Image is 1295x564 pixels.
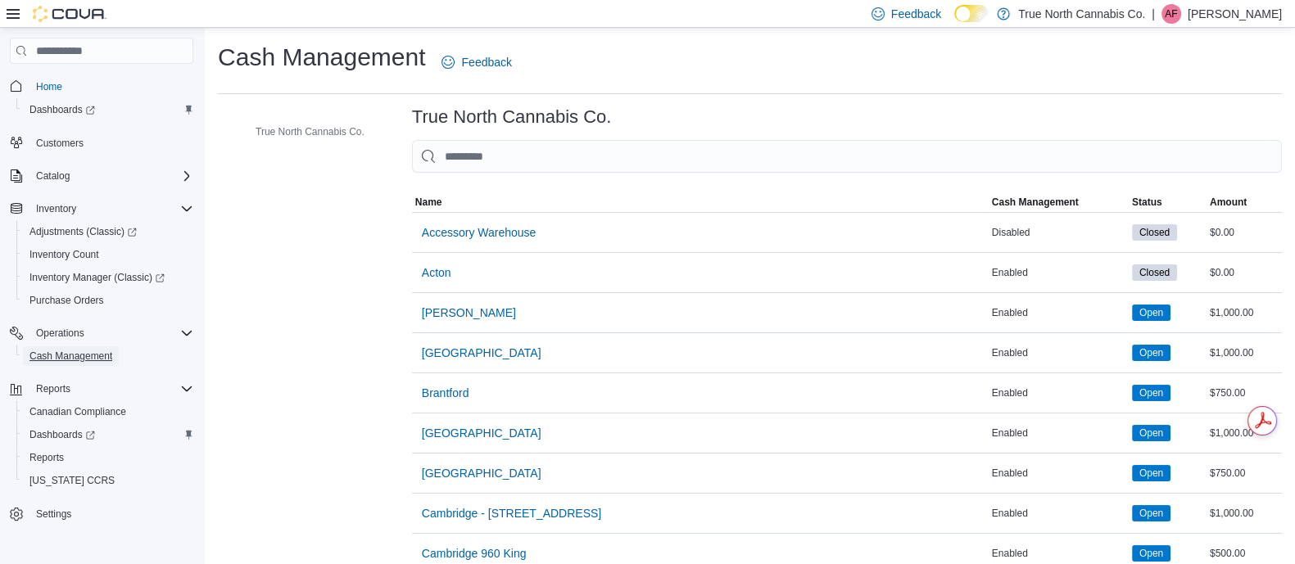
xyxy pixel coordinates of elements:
[412,107,612,127] h3: True North Cannabis Co.
[3,165,200,187] button: Catalog
[3,74,200,97] button: Home
[1152,4,1155,24] p: |
[16,423,200,446] a: Dashboards
[1165,4,1177,24] span: AF
[29,199,83,219] button: Inventory
[1018,4,1145,24] p: True North Cannabis Co.
[415,497,608,530] button: Cambridge - [STREET_ADDRESS]
[16,266,200,289] a: Inventory Manager (Classic)
[422,264,451,281] span: Acton
[36,80,62,93] span: Home
[23,346,193,366] span: Cash Management
[1132,345,1170,361] span: Open
[3,502,200,526] button: Settings
[422,305,516,321] span: [PERSON_NAME]
[412,140,1282,173] input: This is a search bar. As you type, the results lower in the page will automatically filter.
[233,122,371,142] button: True North Cannabis Co.
[36,327,84,340] span: Operations
[29,350,112,363] span: Cash Management
[29,133,193,153] span: Customers
[29,103,95,116] span: Dashboards
[422,505,601,521] span: Cambridge - [STREET_ADDRESS]
[1207,423,1282,443] div: $1,000.00
[1139,265,1170,280] span: Closed
[16,289,200,312] button: Purchase Orders
[29,199,193,219] span: Inventory
[891,6,941,22] span: Feedback
[3,197,200,220] button: Inventory
[3,131,200,155] button: Customers
[23,291,111,310] a: Purchase Orders
[16,220,200,243] a: Adjustments (Classic)
[23,425,193,444] span: Dashboards
[23,402,133,422] a: Canadian Compliance
[23,222,193,241] span: Adjustments (Classic)
[3,322,200,345] button: Operations
[36,508,71,521] span: Settings
[29,75,193,96] span: Home
[1161,4,1181,24] div: Austin Fudge
[1207,503,1282,523] div: $1,000.00
[989,263,1129,282] div: Enabled
[1207,192,1282,212] button: Amount
[1207,223,1282,242] div: $0.00
[23,100,193,120] span: Dashboards
[23,291,193,310] span: Purchase Orders
[989,544,1129,563] div: Enabled
[23,448,193,467] span: Reports
[16,400,200,423] button: Canadian Compliance
[1207,544,1282,563] div: $500.00
[989,423,1129,443] div: Enabled
[23,268,193,287] span: Inventory Manager (Classic)
[29,77,69,97] a: Home
[256,125,365,138] span: True North Cannabis Co.
[415,336,548,369] button: [GEOGRAPHIC_DATA]
[1207,303,1282,323] div: $1,000.00
[29,248,99,261] span: Inventory Count
[1129,192,1207,212] button: Status
[36,382,70,395] span: Reports
[36,202,76,215] span: Inventory
[989,223,1129,242] div: Disabled
[415,377,476,409] button: Brantford
[23,245,106,264] a: Inventory Count
[435,46,518,79] a: Feedback
[16,446,200,469] button: Reports
[415,216,543,249] button: Accessory Warehouse
[415,417,548,449] button: [GEOGRAPHIC_DATA]
[29,405,126,418] span: Canadian Compliance
[29,451,64,464] span: Reports
[16,345,200,368] button: Cash Management
[1210,196,1247,209] span: Amount
[36,137,84,150] span: Customers
[422,545,527,562] span: Cambridge 960 King
[1139,426,1163,440] span: Open
[29,166,76,186] button: Catalog
[29,379,193,399] span: Reports
[33,6,106,22] img: Cova
[3,377,200,400] button: Reports
[1132,305,1170,321] span: Open
[461,54,511,70] span: Feedback
[989,463,1129,483] div: Enabled
[23,448,70,467] a: Reports
[23,268,171,287] a: Inventory Manager (Classic)
[1132,264,1177,281] span: Closed
[23,471,121,490] a: [US_STATE] CCRS
[29,428,95,441] span: Dashboards
[415,457,548,490] button: [GEOGRAPHIC_DATA]
[1139,225,1170,240] span: Closed
[1188,4,1282,24] p: [PERSON_NAME]
[989,503,1129,523] div: Enabled
[989,383,1129,403] div: Enabled
[1207,263,1282,282] div: $0.00
[422,465,541,481] span: [GEOGRAPHIC_DATA]
[29,504,78,524] a: Settings
[29,271,165,284] span: Inventory Manager (Classic)
[412,192,989,212] button: Name
[29,323,91,343] button: Operations
[29,166,193,186] span: Catalog
[1207,343,1282,363] div: $1,000.00
[23,471,193,490] span: Washington CCRS
[29,225,137,238] span: Adjustments (Classic)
